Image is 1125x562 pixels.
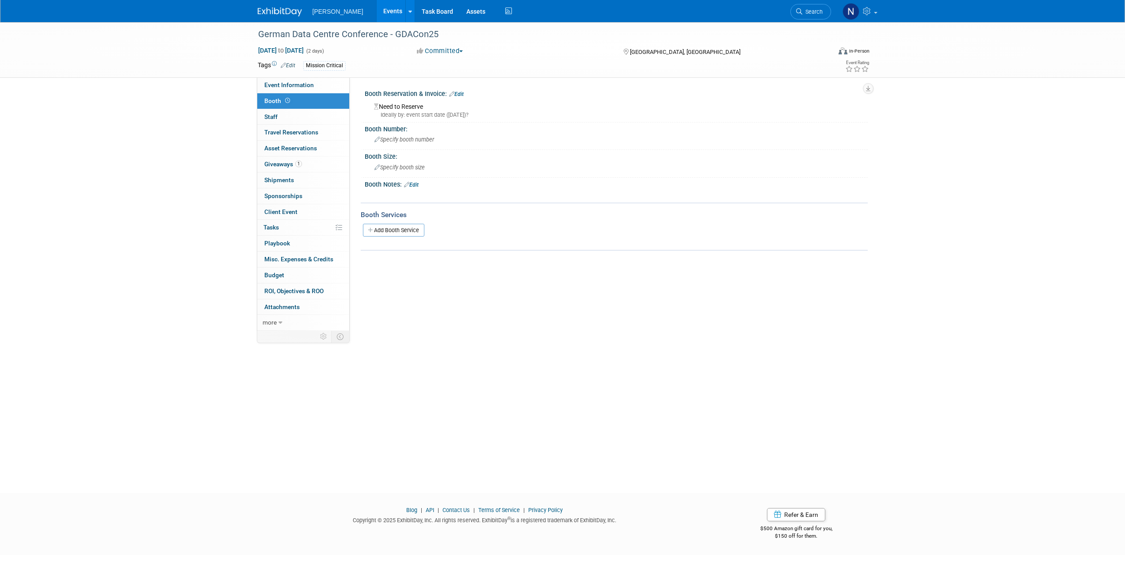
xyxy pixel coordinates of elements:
[257,93,349,109] a: Booth
[442,507,470,513] a: Contact Us
[258,46,304,54] span: [DATE] [DATE]
[263,224,279,231] span: Tasks
[839,47,847,54] img: Format-Inperson.png
[264,145,317,152] span: Asset Reservations
[258,514,712,524] div: Copyright © 2025 ExhibitDay, Inc. All rights reserved. ExhibitDay is a registered trademark of Ex...
[374,111,861,119] div: Ideally by: event start date ([DATE])?
[264,129,318,136] span: Travel Reservations
[365,178,868,189] div: Booth Notes:
[313,8,363,15] span: [PERSON_NAME]
[449,91,464,97] a: Edit
[257,141,349,156] a: Asset Reservations
[263,319,277,326] span: more
[264,303,300,310] span: Attachments
[528,507,563,513] a: Privacy Policy
[365,87,868,99] div: Booth Reservation & Invoice:
[725,519,868,539] div: $500 Amazon gift card for you,
[725,532,868,540] div: $150 off for them.
[374,164,425,171] span: Specify booth size
[331,331,349,342] td: Toggle Event Tabs
[257,172,349,188] a: Shipments
[478,507,520,513] a: Terms of Service
[790,4,831,19] a: Search
[257,283,349,299] a: ROI, Objectives & ROO
[404,182,419,188] a: Edit
[283,97,292,104] span: Booth not reserved yet
[303,61,346,70] div: Mission Critical
[255,27,818,42] div: German Data Centre Conference - GDACon25
[630,49,740,55] span: [GEOGRAPHIC_DATA], [GEOGRAPHIC_DATA]
[264,256,333,263] span: Misc. Expenses & Credits
[406,507,417,513] a: Blog
[435,507,441,513] span: |
[257,268,349,283] a: Budget
[779,46,870,59] div: Event Format
[426,507,434,513] a: API
[257,220,349,235] a: Tasks
[257,204,349,220] a: Client Event
[257,125,349,140] a: Travel Reservations
[281,62,295,69] a: Edit
[264,81,314,88] span: Event Information
[363,224,424,237] a: Add Booth Service
[507,516,511,521] sup: ®
[419,507,424,513] span: |
[277,47,285,54] span: to
[371,100,861,119] div: Need to Reserve
[264,161,302,168] span: Giveaways
[257,188,349,204] a: Sponsorships
[802,8,823,15] span: Search
[365,122,868,134] div: Booth Number:
[264,176,294,184] span: Shipments
[257,252,349,267] a: Misc. Expenses & Credits
[849,48,869,54] div: In-Person
[264,113,278,120] span: Staff
[374,136,434,143] span: Specify booth number
[305,48,324,54] span: (2 days)
[264,97,292,104] span: Booth
[295,161,302,167] span: 1
[257,109,349,125] a: Staff
[257,299,349,315] a: Attachments
[257,236,349,251] a: Playbook
[521,507,527,513] span: |
[257,315,349,330] a: more
[471,507,477,513] span: |
[361,210,868,220] div: Booth Services
[365,150,868,161] div: Booth Size:
[257,77,349,93] a: Event Information
[257,157,349,172] a: Giveaways1
[845,61,869,65] div: Event Rating
[414,46,466,56] button: Committed
[264,271,284,279] span: Budget
[264,208,297,215] span: Client Event
[316,331,332,342] td: Personalize Event Tab Strip
[264,240,290,247] span: Playbook
[264,287,324,294] span: ROI, Objectives & ROO
[258,8,302,16] img: ExhibitDay
[767,508,825,521] a: Refer & Earn
[264,192,302,199] span: Sponsorships
[258,61,295,71] td: Tags
[843,3,859,20] img: Nicky Walker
